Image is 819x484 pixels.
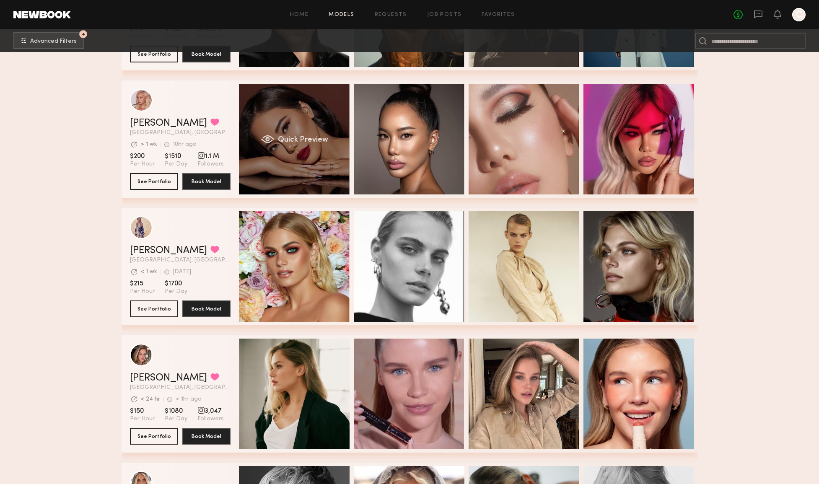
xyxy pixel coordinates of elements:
button: See Portfolio [130,173,178,190]
span: $1700 [165,280,187,288]
button: Book Model [182,173,231,190]
button: See Portfolio [130,300,178,317]
span: Followers [197,415,224,423]
button: Book Model [182,428,231,445]
div: < 1 wk [140,269,157,275]
span: Advanced Filters [30,39,77,44]
span: [GEOGRAPHIC_DATA], [GEOGRAPHIC_DATA] [130,257,231,263]
span: $200 [130,152,155,160]
div: 10hr ago [173,142,197,148]
a: [PERSON_NAME] [130,373,207,383]
span: Per Hour [130,160,155,168]
div: < 1hr ago [176,396,202,402]
span: 4 [82,32,85,36]
span: [GEOGRAPHIC_DATA], [GEOGRAPHIC_DATA] [130,385,231,391]
span: Per Day [165,288,187,295]
a: [PERSON_NAME] [130,246,207,256]
span: Per Day [165,415,187,423]
span: $1510 [165,152,187,160]
div: < 24 hr [140,396,160,402]
button: 4Advanced Filters [13,32,84,49]
span: Per Hour [130,288,155,295]
span: $215 [130,280,155,288]
span: $1080 [165,407,187,415]
span: Quick Preview [277,136,328,144]
span: $150 [130,407,155,415]
a: Home [290,12,309,18]
span: 3,047 [197,407,224,415]
span: 1.1 M [197,152,224,160]
button: Book Model [182,46,231,62]
a: Job Posts [427,12,462,18]
a: Models [329,12,354,18]
span: Per Day [165,160,187,168]
a: C [792,8,806,21]
a: [PERSON_NAME] [130,118,207,128]
a: Requests [375,12,407,18]
button: See Portfolio [130,46,178,62]
a: Favorites [482,12,515,18]
div: [DATE] [173,269,191,275]
div: > 1 wk [140,142,157,148]
button: See Portfolio [130,428,178,445]
span: Per Hour [130,415,155,423]
span: [GEOGRAPHIC_DATA], [GEOGRAPHIC_DATA] [130,130,231,136]
button: Book Model [182,300,231,317]
span: Followers [197,160,224,168]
